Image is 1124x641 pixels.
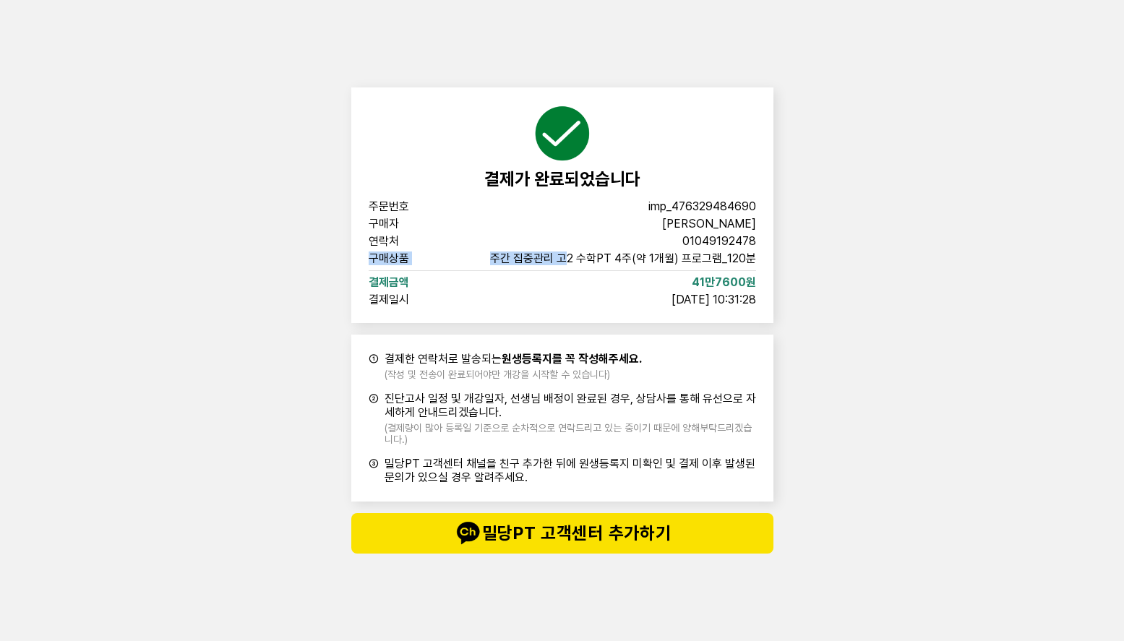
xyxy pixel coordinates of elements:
span: 결제한 연락처로 발송되는 [385,352,642,366]
span: 주간 집중관리 고2 수학PT 4주(약 1개월) 프로그램_120분 [490,253,756,264]
span: 결제일시 [369,294,461,306]
span: imp_476329484690 [648,201,756,212]
span: ② [369,392,379,445]
span: (결제량이 많아 등록일 기준으로 순차적으로 연락드리고 있는 중이기 때문에 양해부탁드리겠습니다.) [385,422,756,445]
span: 밀당PT 고객센터 추가하기 [380,519,745,548]
span: 연락처 [369,236,461,247]
span: [PERSON_NAME] [662,218,756,230]
span: 진단고사 일정 및 개강일자, 선생님 배정이 완료된 경우, 상담사를 통해 유선으로 자세하게 안내드리겠습니다. [385,392,756,419]
span: 구매상품 [369,253,461,264]
img: talk [453,519,482,548]
span: ① [369,352,379,380]
span: 주문번호 [369,201,461,212]
b: 원생등록지를 꼭 작성해주세요. [502,352,642,366]
span: 결제가 완료되었습니다 [484,168,640,189]
span: (작성 및 전송이 완료되어야만 개강을 시작할 수 있습니다) [385,369,642,380]
button: talk밀당PT 고객센터 추가하기 [351,513,773,554]
span: ③ [369,457,379,484]
span: 41만7600원 [692,277,756,288]
span: [DATE] 10:31:28 [672,294,756,306]
span: 구매자 [369,218,461,230]
img: succeed [533,105,591,163]
span: 밀당PT 고객센터 채널을 친구 추가한 뒤에 원생등록지 미확인 및 결제 이후 발생된 문의가 있으실 경우 알려주세요. [385,457,756,484]
span: 결제금액 [369,277,461,288]
span: 01049192478 [682,236,756,247]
